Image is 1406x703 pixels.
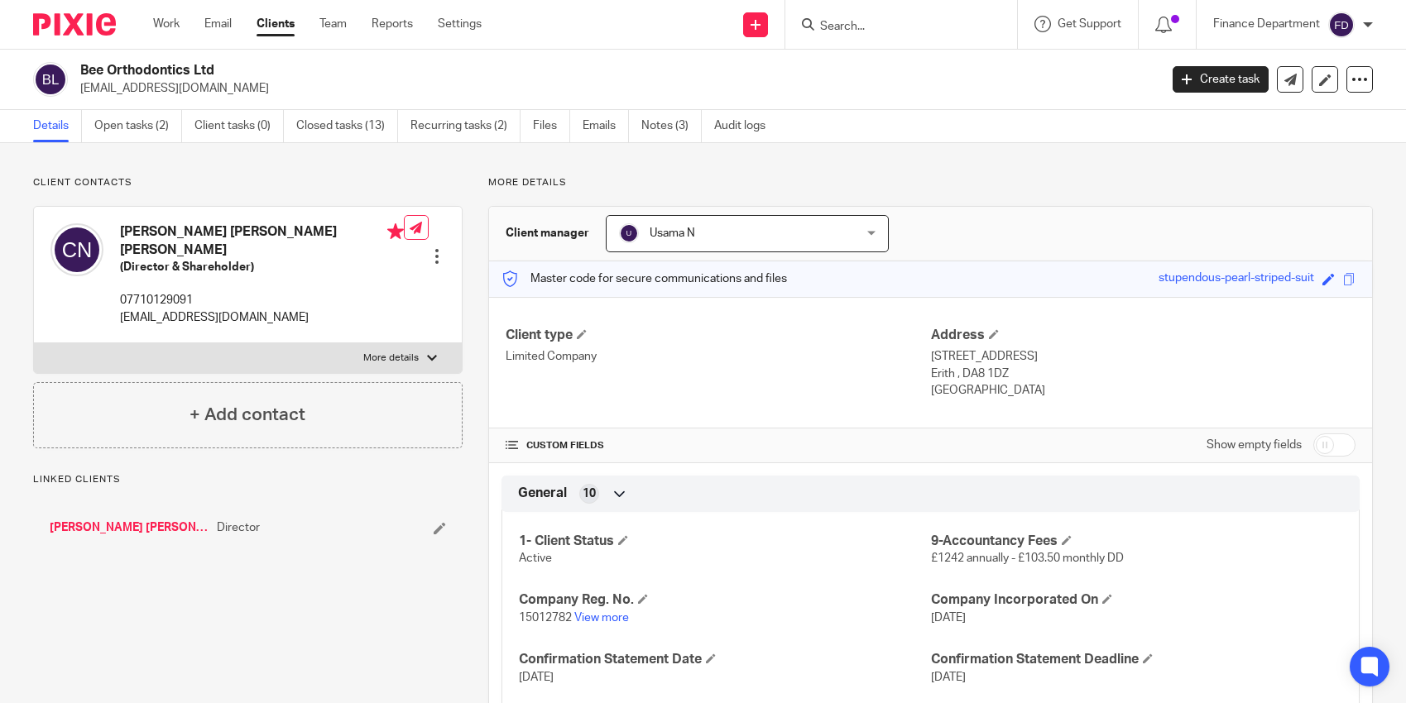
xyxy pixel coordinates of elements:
img: Pixie [33,13,116,36]
a: Create task [1173,66,1269,93]
h4: [PERSON_NAME] [PERSON_NAME] [PERSON_NAME] [120,223,404,259]
p: [EMAIL_ADDRESS][DOMAIN_NAME] [120,309,404,326]
a: Team [319,16,347,32]
p: 07710129091 [120,292,404,308]
h4: + Add contact [190,402,305,428]
span: Get Support [1058,18,1121,30]
h4: CUSTOM FIELDS [506,439,930,452]
i: Primary [387,223,404,240]
p: More details [363,351,419,365]
p: Client contacts [33,176,463,189]
span: £1242 annually - £103.50 monthly DD [931,552,1124,564]
span: [DATE] [931,672,966,683]
h4: Address [931,327,1356,344]
span: [DATE] [931,612,966,624]
input: Search [818,20,967,35]
img: svg%3E [50,223,103,276]
span: Usama N [650,227,695,239]
a: Email [204,16,232,32]
a: Recurring tasks (2) [410,110,521,142]
a: Open tasks (2) [94,110,182,142]
p: [EMAIL_ADDRESS][DOMAIN_NAME] [80,80,1148,97]
p: Limited Company [506,348,930,365]
p: Erith , DA8 1DZ [931,366,1356,382]
a: Reports [372,16,413,32]
p: Master code for secure communications and files [501,270,787,287]
span: General [518,485,567,502]
a: Audit logs [714,110,778,142]
h5: (Director & Shareholder) [120,259,404,275]
h4: Confirmation Statement Deadline [931,651,1342,668]
h4: Client type [506,327,930,344]
h4: Company Incorporated On [931,591,1342,609]
div: stupendous-pearl-striped-suit [1159,270,1314,289]
a: Work [153,16,180,32]
img: svg%3E [1328,12,1355,38]
a: Client tasks (0) [194,110,284,142]
a: [PERSON_NAME] [PERSON_NAME] [PERSON_NAME] [50,519,209,536]
a: View more [574,612,629,624]
h4: Confirmation Statement Date [519,651,930,668]
h4: 1- Client Status [519,533,930,550]
h4: 9-Accountancy Fees [931,533,1342,550]
label: Show empty fields [1207,437,1302,453]
img: svg%3E [619,223,639,243]
a: Emails [583,110,629,142]
h4: Company Reg. No. [519,591,930,609]
a: Notes (3) [641,110,702,142]
img: svg%3E [33,62,68,97]
a: Clients [257,16,295,32]
span: 15012782 [519,612,572,624]
p: Linked clients [33,473,463,486]
h2: Bee Orthodontics Ltd [80,62,934,79]
a: Details [33,110,82,142]
a: Files [533,110,570,142]
p: More details [488,176,1373,189]
p: [GEOGRAPHIC_DATA] [931,382,1356,399]
p: [STREET_ADDRESS] [931,348,1356,365]
span: Active [519,552,552,564]
span: Director [217,519,260,536]
a: Settings [438,16,482,32]
span: 10 [583,485,596,502]
span: [DATE] [519,672,554,683]
a: Closed tasks (13) [296,110,398,142]
h3: Client manager [506,225,589,242]
p: Finance Department [1213,16,1320,32]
